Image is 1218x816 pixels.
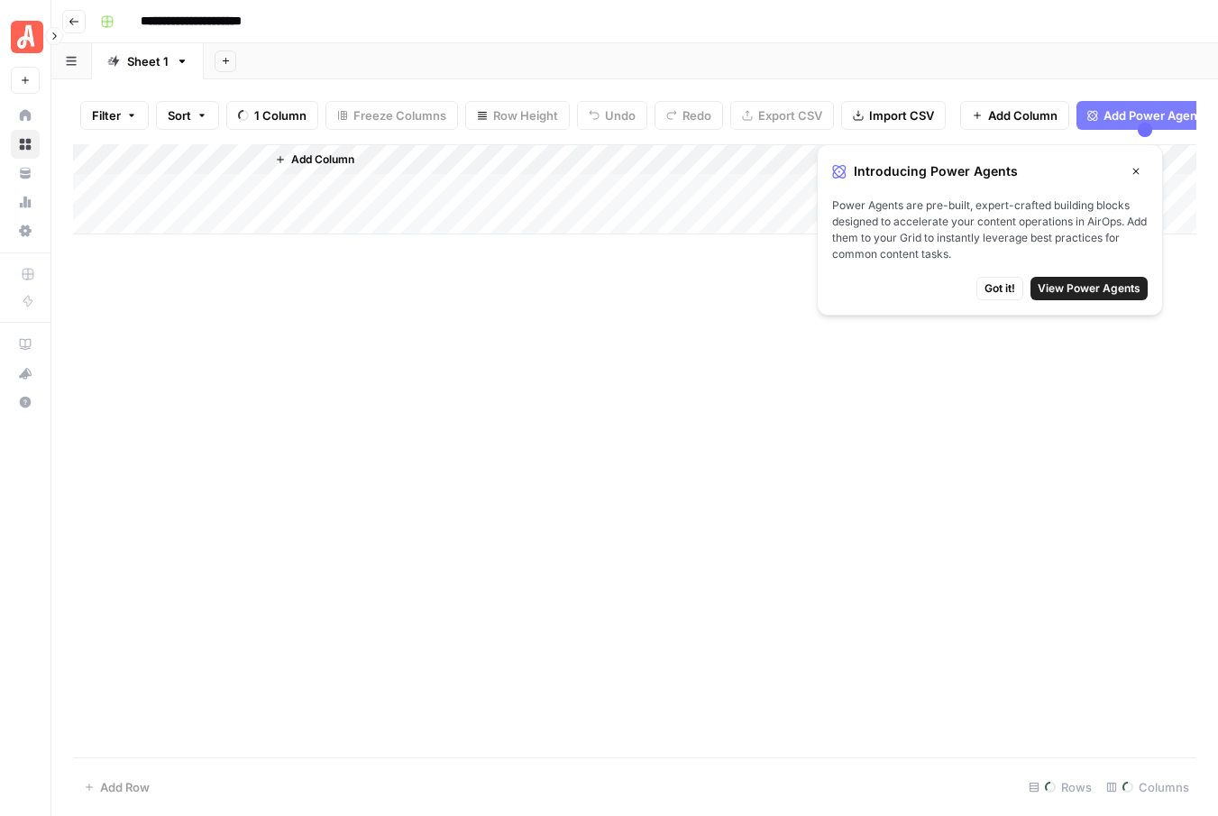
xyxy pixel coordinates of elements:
[168,106,191,124] span: Sort
[730,101,834,130] button: Export CSV
[841,101,946,130] button: Import CSV
[291,151,354,168] span: Add Column
[268,148,362,171] button: Add Column
[960,101,1069,130] button: Add Column
[577,101,647,130] button: Undo
[11,330,40,359] a: AirOps Academy
[254,106,307,124] span: 1 Column
[832,160,1148,183] div: Introducing Power Agents
[758,106,822,124] span: Export CSV
[325,101,458,130] button: Freeze Columns
[493,106,558,124] span: Row Height
[1099,773,1196,802] div: Columns
[11,359,40,388] button: What's new?
[465,101,570,130] button: Row Height
[11,101,40,130] a: Home
[1104,106,1202,124] span: Add Power Agent
[1021,773,1099,802] div: Rows
[80,101,149,130] button: Filter
[156,101,219,130] button: Sort
[11,21,43,53] img: Angi Logo
[92,43,204,79] a: Sheet 1
[1038,280,1140,297] span: View Power Agents
[11,14,40,60] button: Workspace: Angi
[11,188,40,216] a: Usage
[655,101,723,130] button: Redo
[832,197,1148,262] span: Power Agents are pre-built, expert-crafted building blocks designed to accelerate your content op...
[92,106,121,124] span: Filter
[988,106,1058,124] span: Add Column
[226,101,318,130] button: 1 Column
[127,52,169,70] div: Sheet 1
[11,388,40,417] button: Help + Support
[682,106,711,124] span: Redo
[869,106,934,124] span: Import CSV
[11,130,40,159] a: Browse
[73,773,160,802] button: Add Row
[11,159,40,188] a: Your Data
[976,277,1023,300] button: Got it!
[1030,277,1148,300] button: View Power Agents
[100,778,150,796] span: Add Row
[12,360,39,387] div: What's new?
[984,280,1015,297] span: Got it!
[1076,101,1213,130] button: Add Power Agent
[353,106,446,124] span: Freeze Columns
[11,216,40,245] a: Settings
[605,106,636,124] span: Undo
